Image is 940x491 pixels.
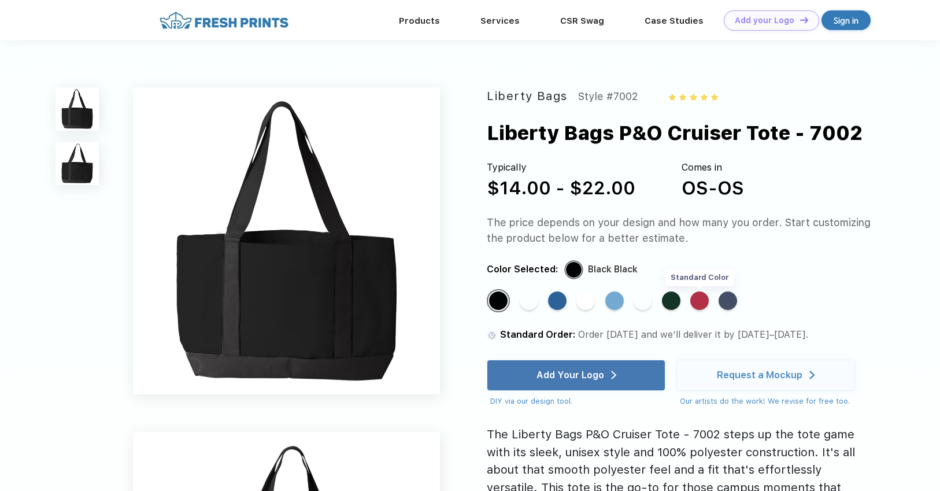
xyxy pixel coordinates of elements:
div: Add Your Logo [536,370,604,381]
span: Standard Order: [500,329,575,340]
img: DT [800,17,808,23]
div: Request a Mockup [717,370,802,381]
img: white arrow [809,371,815,379]
img: yellow_star.svg [690,94,697,101]
div: Add your Logo [735,16,794,25]
div: Color Selected: [487,261,558,277]
div: The price depends on your design and how many you order. Start customizing the product below for ... [487,215,872,246]
div: Typically [487,160,635,175]
div: Liberty Bags [487,87,568,105]
img: func=resize&h=100 [55,87,99,131]
div: Sign in [834,14,858,27]
div: Black Black [588,261,638,277]
img: yellow_star.svg [679,94,686,101]
div: White [634,291,652,310]
img: yellow_star.svg [701,94,708,101]
div: Liberty Bags P&O Cruiser Tote - 7002 [487,119,863,148]
a: CSR Swag [560,16,604,26]
div: White Royal [548,291,567,310]
img: fo%20logo%202.webp [156,10,292,31]
img: standard order [487,330,497,341]
img: yellow_star.svg [669,94,676,101]
a: Services [480,16,520,26]
div: Black [520,291,538,310]
div: Black Black [489,291,508,310]
div: White Navy [719,291,737,310]
img: yellow_star.svg [711,94,718,101]
span: Order [DATE] and we’ll deliver it by [DATE]–[DATE]. [578,329,808,340]
div: White Lt Blue [605,291,624,310]
div: DIY via our design tool. [490,396,665,407]
a: Products [399,16,440,26]
img: func=resize&h=640 [133,87,440,394]
img: white arrow [611,371,616,379]
img: func=resize&h=100 [55,142,99,185]
div: OS-OS [682,175,744,202]
a: Sign in [821,10,871,30]
div: White Black [576,291,595,310]
div: Comes in [682,160,744,175]
div: $14.00 - $22.00 [487,175,635,202]
div: Our artists do the work! We revise for free too. [680,396,855,407]
div: White For Green [662,291,680,310]
div: White Red [690,291,709,310]
div: Style #7002 [578,87,638,105]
